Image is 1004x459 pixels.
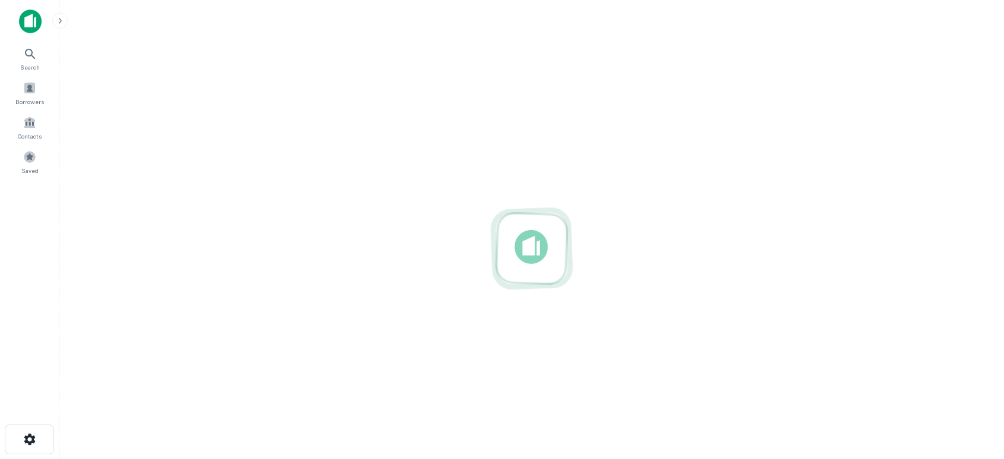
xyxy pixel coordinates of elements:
[4,42,56,74] a: Search
[21,166,39,175] span: Saved
[18,131,42,141] span: Contacts
[4,111,56,143] a: Contacts
[19,10,42,33] img: capitalize-icon.png
[15,97,44,106] span: Borrowers
[20,62,40,72] span: Search
[4,77,56,109] a: Borrowers
[4,146,56,178] a: Saved
[945,364,1004,421] iframe: Chat Widget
